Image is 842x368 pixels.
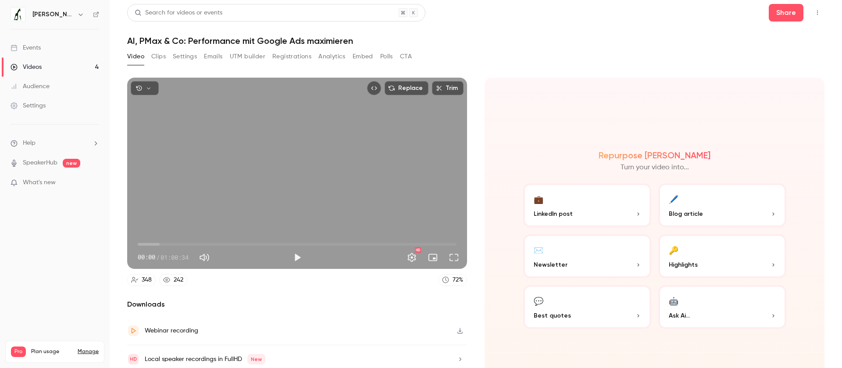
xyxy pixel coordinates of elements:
[145,325,198,336] div: Webinar recording
[385,81,428,95] button: Replace
[173,50,197,64] button: Settings
[599,150,710,161] h2: Repurpose [PERSON_NAME]
[138,253,155,262] span: 00:00
[11,7,25,21] img: Jung von Matt IMPACT
[23,158,57,168] a: SpeakerHub
[156,253,160,262] span: /
[658,285,786,329] button: 🤖Ask Ai...
[669,243,678,257] div: 🔑
[534,243,543,257] div: ✉️
[669,294,678,307] div: 🤖
[353,50,373,64] button: Embed
[272,50,311,64] button: Registrations
[127,299,467,310] h2: Downloads
[415,247,421,253] div: HD
[11,101,46,110] div: Settings
[318,50,346,64] button: Analytics
[621,162,689,173] p: Turn your video into...
[127,36,824,46] h1: AI, PMax & Co: Performance mit Google Ads maximieren
[289,249,306,266] button: Play
[400,50,412,64] button: CTA
[161,253,189,262] span: 01:00:34
[135,8,222,18] div: Search for videos or events
[534,260,567,269] span: Newsletter
[669,209,703,218] span: Blog article
[142,275,152,285] div: 348
[658,234,786,278] button: 🔑Highlights
[523,234,651,278] button: ✉️Newsletter
[11,43,41,52] div: Events
[380,50,393,64] button: Polls
[145,354,265,364] div: Local speaker recordings in FullHD
[204,50,222,64] button: Emails
[78,348,99,355] a: Manage
[11,82,50,91] div: Audience
[367,81,381,95] button: Embed video
[424,249,442,266] button: Turn on miniplayer
[23,139,36,148] span: Help
[23,178,56,187] span: What's new
[230,50,265,64] button: UTM builder
[523,183,651,227] button: 💼LinkedIn post
[523,285,651,329] button: 💬Best quotes
[11,347,26,357] span: Pro
[810,6,824,20] button: Top Bar Actions
[32,10,74,19] h6: [PERSON_NAME] von [PERSON_NAME] IMPACT
[445,249,463,266] button: Full screen
[432,81,464,95] button: Trim
[174,275,183,285] div: 242
[63,159,80,168] span: new
[159,274,187,286] a: 242
[127,50,144,64] button: Video
[534,209,573,218] span: LinkedIn post
[151,50,166,64] button: Clips
[31,348,72,355] span: Plan usage
[403,249,421,266] button: Settings
[11,139,99,148] li: help-dropdown-opener
[453,275,463,285] div: 72 %
[127,274,156,286] a: 348
[534,192,543,206] div: 💼
[196,249,213,266] button: Mute
[247,354,265,364] span: New
[669,260,698,269] span: Highlights
[669,192,678,206] div: 🖊️
[769,4,803,21] button: Share
[658,183,786,227] button: 🖊️Blog article
[534,294,543,307] div: 💬
[11,63,42,71] div: Videos
[534,311,571,320] span: Best quotes
[669,311,690,320] span: Ask Ai...
[138,253,189,262] div: 00:00
[438,274,467,286] a: 72%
